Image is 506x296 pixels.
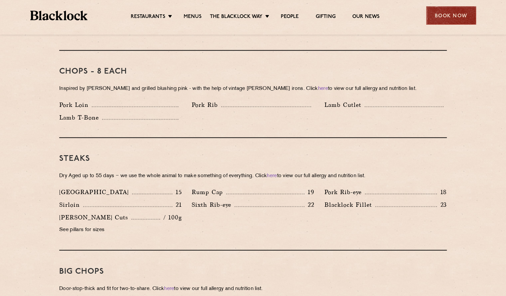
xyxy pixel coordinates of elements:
p: Lamb T-Bone [59,113,102,122]
p: Pork Rib [192,100,221,110]
p: Inspired by [PERSON_NAME] and grilled blushing pink - with the help of vintage [PERSON_NAME] iron... [59,84,447,94]
p: 19 [304,188,314,196]
p: Rump Cap [192,187,226,197]
p: / 100g [160,213,182,222]
p: Door-stop-thick and fit for two-to-share. Click to view our full allergy and nutrition list. [59,284,447,293]
div: Book Now [426,6,476,25]
a: Menus [184,14,202,21]
p: 15 [172,188,182,196]
p: See pillars for sizes [59,225,182,235]
a: Our News [352,14,380,21]
a: here [318,86,328,91]
a: here [267,173,277,178]
a: People [281,14,299,21]
img: BL_Textured_Logo-footer-cropped.svg [30,11,88,20]
p: Pork Rib-eye [324,187,365,197]
p: Dry Aged up to 55 days − we use the whole animal to make something of everything. Click to view o... [59,171,447,181]
p: [GEOGRAPHIC_DATA] [59,187,132,197]
p: Sixth Rib-eye [192,200,235,209]
a: The Blacklock Way [210,14,262,21]
a: Gifting [315,14,335,21]
h3: Steaks [59,154,447,163]
p: Pork Loin [59,100,92,110]
p: 18 [437,188,447,196]
p: 21 [172,200,182,209]
a: here [164,286,174,291]
p: 22 [304,200,314,209]
h3: Big Chops [59,267,447,276]
a: Restaurants [131,14,165,21]
p: Blacklock Fillet [324,200,375,209]
h3: Chops - 8 each [59,67,447,76]
p: Sirloin [59,200,83,209]
p: [PERSON_NAME] Cuts [59,213,131,222]
p: 23 [437,200,447,209]
p: Lamb Cutlet [324,100,365,110]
